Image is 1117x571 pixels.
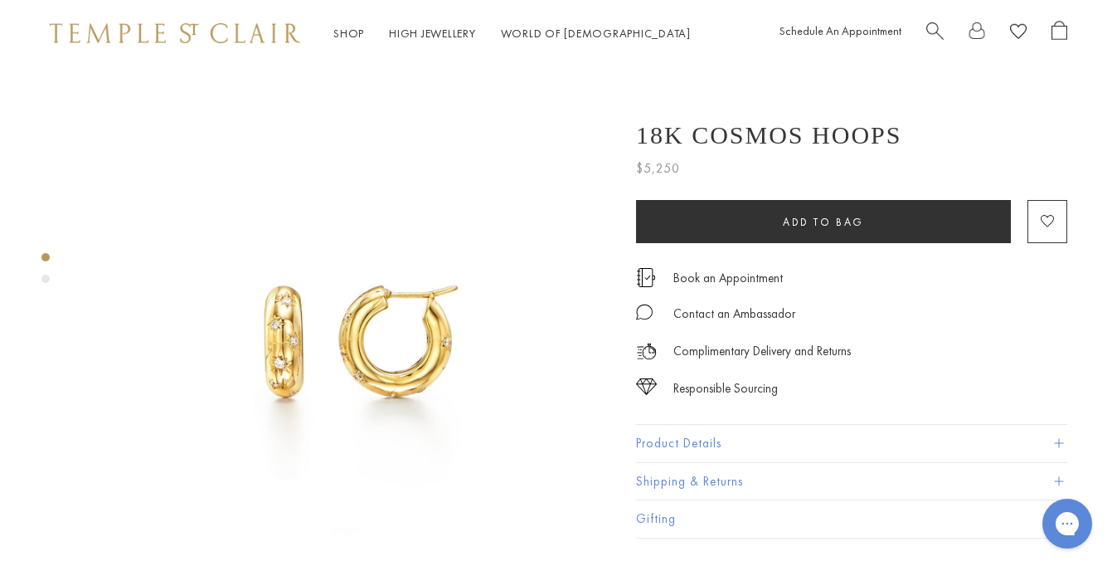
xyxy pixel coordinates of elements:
[636,341,657,362] img: icon_delivery.svg
[673,378,778,399] div: Responsible Sourcing
[926,21,944,46] a: Search
[783,215,864,229] span: Add to bag
[636,425,1067,462] button: Product Details
[1010,21,1027,46] a: View Wishlist
[333,23,691,44] nav: Main navigation
[41,249,50,296] div: Product gallery navigation
[636,121,901,149] h1: 18K Cosmos Hoops
[636,158,680,179] span: $5,250
[636,268,656,287] img: icon_appointment.svg
[1051,21,1067,46] a: Open Shopping Bag
[779,23,901,38] a: Schedule An Appointment
[673,304,795,325] div: Contact an Ambassador
[50,23,300,43] img: Temple St. Clair
[389,26,476,41] a: High JewelleryHigh Jewellery
[636,200,1011,243] button: Add to bag
[1034,493,1100,554] iframe: Gorgias live chat messenger
[636,463,1067,500] button: Shipping & Returns
[636,378,657,395] img: icon_sourcing.svg
[636,500,1067,538] button: Gifting
[673,269,783,287] a: Book an Appointment
[501,26,691,41] a: World of [DEMOGRAPHIC_DATA]World of [DEMOGRAPHIC_DATA]
[673,341,851,362] p: Complimentary Delivery and Returns
[636,304,653,320] img: MessageIcon-01_2.svg
[333,26,364,41] a: ShopShop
